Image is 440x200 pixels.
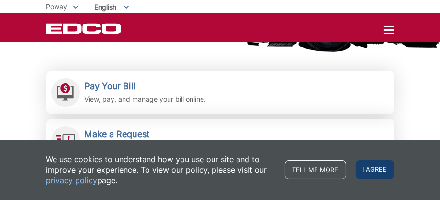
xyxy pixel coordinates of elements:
[356,160,394,179] span: I agree
[46,175,98,186] a: privacy policy
[85,94,206,105] p: View, pay, and manage your bill online.
[46,2,68,11] span: Poway
[46,71,394,114] a: Pay Your Bill View, pay, and manage your bill online.
[285,160,346,179] a: Tell me more
[46,119,394,162] a: Make a Request Send a service request to EDCO.
[46,23,123,34] a: EDCD logo. Return to the homepage.
[46,154,275,186] p: We use cookies to understand how you use our site and to improve your experience. To view our pol...
[85,81,206,92] h2: Pay Your Bill
[85,129,187,140] h2: Make a Request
